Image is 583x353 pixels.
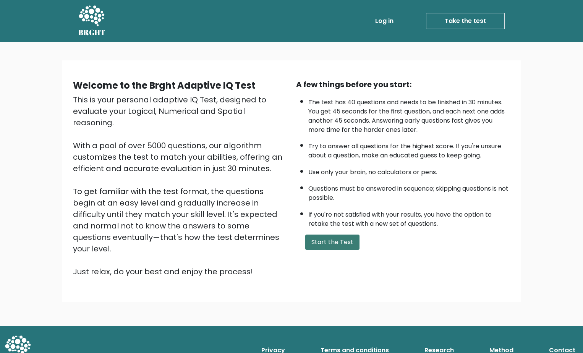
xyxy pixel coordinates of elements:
div: A few things before you start: [296,79,510,90]
a: Take the test [426,13,505,29]
a: BRGHT [78,3,106,39]
li: Questions must be answered in sequence; skipping questions is not possible. [308,180,510,202]
div: This is your personal adaptive IQ Test, designed to evaluate your Logical, Numerical and Spatial ... [73,94,287,277]
h5: BRGHT [78,28,106,37]
b: Welcome to the Brght Adaptive IQ Test [73,79,255,92]
li: If you're not satisfied with your results, you have the option to retake the test with a new set ... [308,206,510,228]
li: Use only your brain, no calculators or pens. [308,164,510,177]
a: Log in [372,13,397,29]
button: Start the Test [305,235,360,250]
li: The test has 40 questions and needs to be finished in 30 minutes. You get 45 seconds for the firs... [308,94,510,134]
li: Try to answer all questions for the highest score. If you're unsure about a question, make an edu... [308,138,510,160]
